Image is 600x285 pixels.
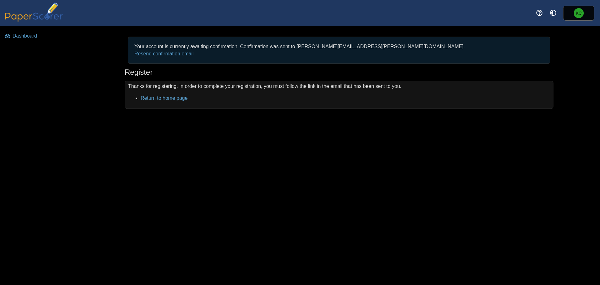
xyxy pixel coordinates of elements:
a: Return to home page [141,95,187,101]
span: Kelly Charlton [576,11,582,15]
a: Kelly Charlton [563,6,594,21]
span: Kelly Charlton [574,8,584,18]
img: PaperScorer [2,3,65,22]
span: Dashboard [12,33,73,39]
h1: Register [125,67,152,78]
a: Dashboard [2,28,76,43]
div: Your account is currently awaiting confirmation. Confirmation was sent to [PERSON_NAME][EMAIL_ADD... [131,40,547,60]
div: Thanks for registering. In order to complete your registration, you must follow the link in the e... [125,81,553,109]
a: Resend confirmation email [134,51,193,56]
a: PaperScorer [2,17,65,23]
